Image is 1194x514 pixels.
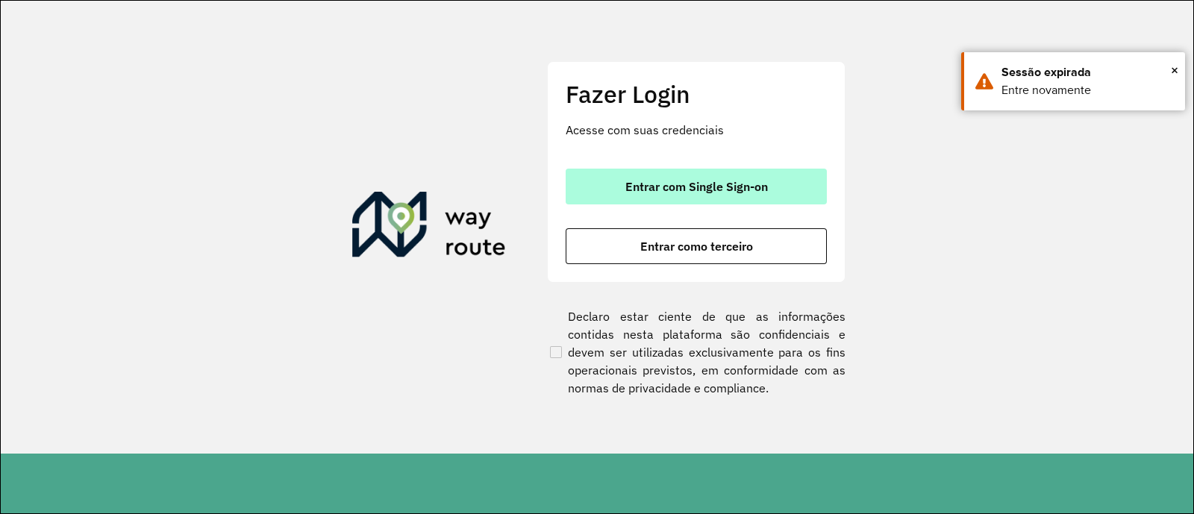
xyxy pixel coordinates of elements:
button: button [566,169,827,204]
span: Entrar com Single Sign-on [625,181,768,192]
label: Declaro estar ciente de que as informações contidas nesta plataforma são confidenciais e devem se... [547,307,846,397]
div: Sessão expirada [1001,63,1174,81]
img: Roteirizador AmbevTech [352,192,506,263]
div: Entre novamente [1001,81,1174,99]
button: button [566,228,827,264]
span: Entrar como terceiro [640,240,753,252]
h2: Fazer Login [566,80,827,108]
span: × [1171,59,1178,81]
p: Acesse com suas credenciais [566,121,827,139]
button: Close [1171,59,1178,81]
